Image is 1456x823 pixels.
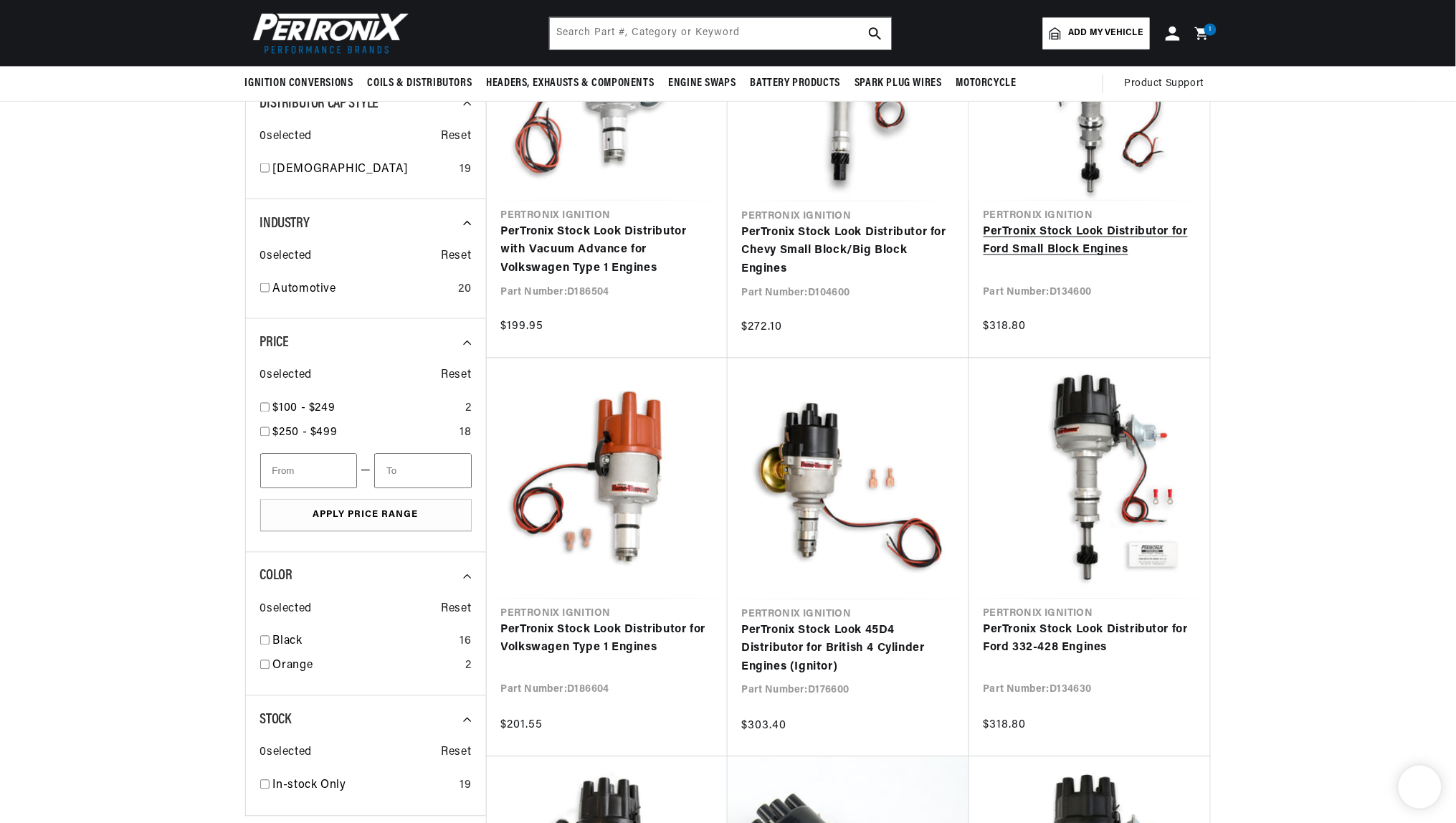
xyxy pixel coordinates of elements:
a: PerTronix Stock Look 45D4 Distributor for British 4 Cylinder Engines (Ignitor) [742,622,955,677]
a: [DEMOGRAPHIC_DATA] [273,161,455,179]
span: $250 - $499 [273,427,338,439]
span: Spark Plug Wires [855,76,942,91]
span: 0 selected [260,247,312,266]
a: PerTronix Stock Look Distributor for Volkswagen Type 1 Engines [501,622,713,658]
summary: Headers, Exhausts & Components [480,67,662,100]
span: $100 - $249 [273,403,336,414]
a: PerTronix Stock Look Distributor for Chevy Small Block/Big Block Engines [742,224,955,279]
div: 16 [460,633,471,652]
summary: Coils & Distributors [361,67,480,100]
span: — [361,462,371,481]
div: 19 [460,161,471,179]
input: To [374,454,471,489]
summary: Product Support [1125,67,1212,101]
a: In-stock Only [273,777,455,796]
span: 0 selected [260,128,312,146]
span: Price [260,336,289,351]
span: Engine Swaps [669,76,736,91]
span: 0 selected [260,744,312,763]
span: Color [260,569,292,584]
span: Headers, Exhausts & Components [487,76,655,91]
span: Motorcycle [956,76,1017,91]
a: PerTronix Stock Look Distributor for Ford Small Block Engines [984,223,1196,260]
button: search button [860,18,891,49]
span: Reset [442,601,472,619]
input: Search Part #, Category or Keyword [550,18,891,49]
span: Reset [442,128,472,146]
img: Pertronix [245,9,410,58]
a: Automotive [273,280,453,299]
summary: Battery Products [743,67,848,100]
div: 2 [465,657,472,676]
div: 19 [460,777,471,796]
a: Black [273,633,455,652]
span: Stock [260,713,291,728]
span: 0 selected [260,601,312,619]
summary: Motorcycle [949,67,1024,100]
span: Distributor Cap Style [260,97,379,111]
div: 18 [460,424,471,443]
summary: Ignition Conversions [245,67,361,100]
input: From [260,454,357,489]
a: PerTronix Stock Look Distributor with Vacuum Advance for Volkswagen Type 1 Engines [501,223,713,278]
a: PerTronix Stock Look Distributor for Ford 332-428 Engines [984,622,1196,658]
span: 1 [1209,24,1212,36]
summary: Spark Plug Wires [847,67,949,100]
span: Battery Products [751,76,841,91]
span: Reset [442,247,472,266]
a: Add my vehicle [1043,18,1149,49]
span: Reset [442,744,472,763]
a: Orange [273,657,460,676]
span: Coils & Distributors [368,76,472,91]
summary: Engine Swaps [662,67,743,100]
span: 0 selected [260,367,312,386]
span: Reset [442,367,472,386]
div: 2 [465,400,472,419]
span: Add my vehicle [1068,27,1143,40]
button: Apply Price Range [260,500,472,532]
span: Industry [260,217,310,231]
div: 20 [458,280,471,299]
span: Ignition Conversions [245,76,353,91]
span: Product Support [1125,76,1204,92]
